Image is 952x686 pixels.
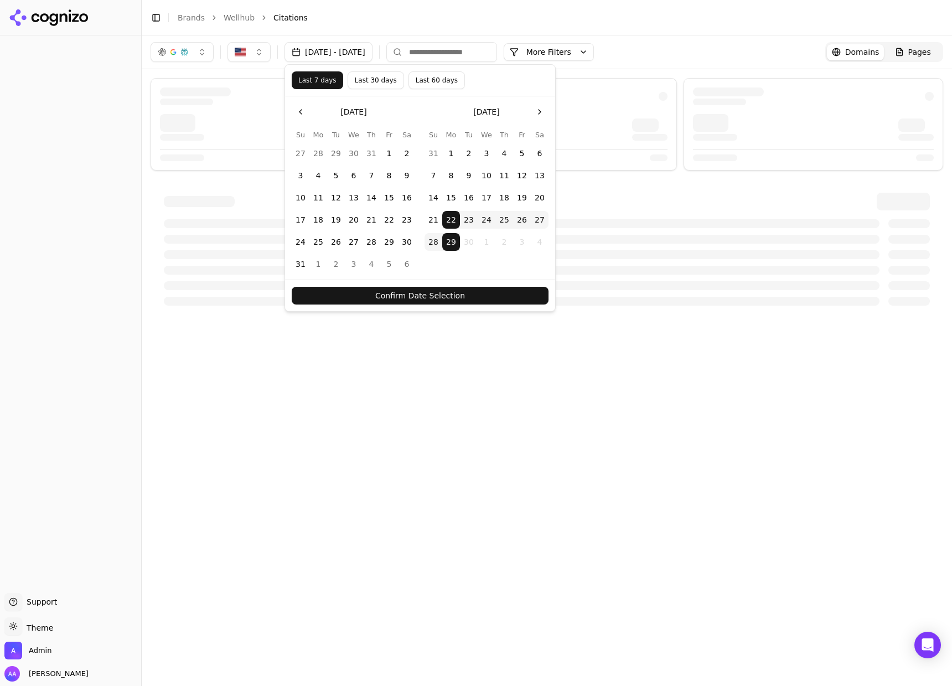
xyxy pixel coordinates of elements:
button: Saturday, September 6th, 2025 [531,145,549,162]
span: Pages [908,47,931,58]
img: Admin [4,642,22,659]
button: Monday, September 1st, 2025 [309,255,327,273]
button: Thursday, August 7th, 2025 [363,167,380,184]
button: Sunday, August 31st, 2025 [292,255,309,273]
button: Monday, August 11th, 2025 [309,189,327,207]
button: Thursday, September 25th, 2025, selected [495,211,513,229]
table: September 2025 [425,130,549,251]
span: Support [22,596,57,607]
button: Saturday, September 6th, 2025 [398,255,416,273]
button: Friday, September 12th, 2025 [513,167,531,184]
button: Thursday, September 4th, 2025 [495,145,513,162]
button: Tuesday, September 2nd, 2025 [460,145,478,162]
button: Thursday, September 4th, 2025 [363,255,380,273]
button: Go to the Next Month [531,103,549,121]
button: [DATE] - [DATE] [284,42,372,62]
button: Monday, September 22nd, 2025, selected [442,211,460,229]
th: Thursday [495,130,513,140]
button: Tuesday, September 23rd, 2025, selected [460,211,478,229]
button: Friday, August 1st, 2025 [380,145,398,162]
button: Thursday, August 28th, 2025 [363,233,380,251]
button: Wednesday, August 20th, 2025 [345,211,363,229]
button: Confirm Date Selection [292,287,549,305]
button: Sunday, July 27th, 2025 [292,145,309,162]
img: Alp Aysan [4,666,20,682]
button: Friday, August 22nd, 2025 [380,211,398,229]
button: Tuesday, September 2nd, 2025 [327,255,345,273]
div: Open Intercom Messenger [914,632,941,658]
button: Last 7 days [292,71,343,89]
button: Wednesday, September 24th, 2025, selected [478,211,495,229]
img: United States [235,47,246,58]
button: Saturday, September 20th, 2025 [531,189,549,207]
button: Thursday, August 14th, 2025 [363,189,380,207]
button: Sunday, September 28th, 2025, selected [425,233,442,251]
button: Thursday, September 11th, 2025 [495,167,513,184]
button: Wednesday, September 3rd, 2025 [345,255,363,273]
button: Monday, September 8th, 2025 [442,167,460,184]
button: Wednesday, August 27th, 2025 [345,233,363,251]
th: Tuesday [327,130,345,140]
button: Monday, August 4th, 2025 [309,167,327,184]
button: Monday, July 28th, 2025 [309,145,327,162]
button: Sunday, September 21st, 2025 [425,211,442,229]
button: Monday, September 15th, 2025 [442,189,460,207]
a: Wellhub [224,12,255,23]
button: Tuesday, July 29th, 2025 [327,145,345,162]
button: Open user button [4,666,89,682]
a: Brands [178,13,205,22]
nav: breadcrumb [178,12,921,23]
th: Thursday [363,130,380,140]
button: More Filters [504,43,594,61]
button: Wednesday, September 17th, 2025 [478,189,495,207]
button: Friday, September 5th, 2025 [380,255,398,273]
button: Wednesday, July 30th, 2025 [345,145,363,162]
button: Tuesday, August 26th, 2025 [327,233,345,251]
th: Tuesday [460,130,478,140]
button: Friday, September 26th, 2025, selected [513,211,531,229]
button: Saturday, August 23rd, 2025 [398,211,416,229]
button: Sunday, September 7th, 2025 [425,167,442,184]
button: Go to the Previous Month [292,103,309,121]
span: Citations [273,12,308,23]
th: Saturday [531,130,549,140]
button: Saturday, August 30th, 2025 [398,233,416,251]
button: Tuesday, September 9th, 2025 [460,167,478,184]
button: Thursday, July 31st, 2025 [363,145,380,162]
button: Sunday, September 14th, 2025 [425,189,442,207]
span: Admin [29,646,51,656]
button: Monday, August 18th, 2025 [309,211,327,229]
button: Thursday, August 21st, 2025 [363,211,380,229]
th: Sunday [292,130,309,140]
button: Friday, August 15th, 2025 [380,189,398,207]
th: Saturday [398,130,416,140]
button: Wednesday, September 10th, 2025 [478,167,495,184]
button: Monday, August 25th, 2025 [309,233,327,251]
button: Last 30 days [348,71,404,89]
th: Wednesday [478,130,495,140]
button: Wednesday, August 13th, 2025 [345,189,363,207]
button: Saturday, August 16th, 2025 [398,189,416,207]
table: August 2025 [292,130,416,273]
button: Monday, September 1st, 2025 [442,145,460,162]
span: Theme [22,623,53,632]
button: Today, Monday, September 29th, 2025, selected [442,233,460,251]
button: Wednesday, August 6th, 2025 [345,167,363,184]
span: [PERSON_NAME] [24,669,89,679]
button: Tuesday, August 12th, 2025 [327,189,345,207]
button: Sunday, August 31st, 2025 [425,145,442,162]
button: Wednesday, September 3rd, 2025 [478,145,495,162]
button: Friday, August 29th, 2025 [380,233,398,251]
button: Sunday, August 10th, 2025 [292,189,309,207]
th: Monday [309,130,327,140]
button: Friday, September 19th, 2025 [513,189,531,207]
button: Saturday, August 2nd, 2025 [398,145,416,162]
button: Tuesday, September 16th, 2025 [460,189,478,207]
th: Wednesday [345,130,363,140]
button: Saturday, August 9th, 2025 [398,167,416,184]
th: Monday [442,130,460,140]
button: Friday, August 8th, 2025 [380,167,398,184]
th: Friday [513,130,531,140]
button: Sunday, August 24th, 2025 [292,233,309,251]
button: Sunday, August 17th, 2025 [292,211,309,229]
